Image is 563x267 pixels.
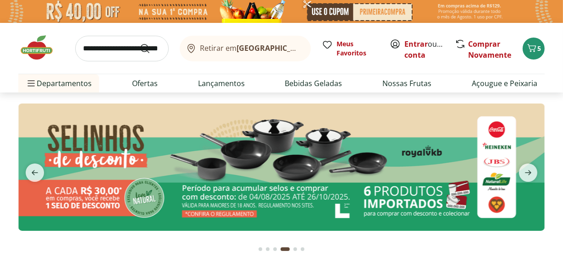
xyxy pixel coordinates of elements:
button: Carrinho [523,38,545,60]
button: Retirar em[GEOGRAPHIC_DATA]/[GEOGRAPHIC_DATA] [180,36,311,61]
a: Comprar Novamente [468,39,511,60]
span: Meus Favoritos [337,39,379,58]
span: Retirar em [200,44,302,52]
button: Menu [26,72,37,94]
a: Meus Favoritos [322,39,379,58]
button: Current page from fs-carousel [279,238,292,260]
button: Go to page 3 from fs-carousel [271,238,279,260]
a: Ofertas [132,78,158,89]
a: Lançamentos [198,78,245,89]
img: Hortifruti [18,34,64,61]
span: ou [404,38,445,60]
img: selinhos [18,104,545,231]
button: Submit Search [139,43,161,54]
button: Go to page 2 from fs-carousel [264,238,271,260]
span: 5 [537,44,541,53]
button: Go to page 1 from fs-carousel [257,238,264,260]
span: Departamentos [26,72,92,94]
a: Criar conta [404,39,455,60]
input: search [75,36,169,61]
a: Bebidas Geladas [285,78,342,89]
a: Nossas Frutas [382,78,431,89]
a: Açougue e Peixaria [472,78,537,89]
button: Go to page 6 from fs-carousel [299,238,306,260]
button: previous [18,163,51,182]
b: [GEOGRAPHIC_DATA]/[GEOGRAPHIC_DATA] [237,43,392,53]
button: Go to page 5 from fs-carousel [292,238,299,260]
button: next [512,163,545,182]
a: Entrar [404,39,428,49]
